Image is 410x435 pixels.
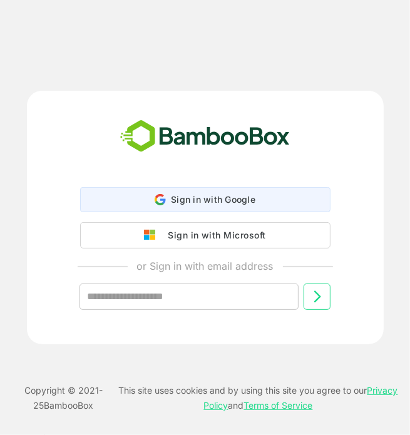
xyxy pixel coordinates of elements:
[171,194,255,205] span: Sign in with Google
[115,383,402,413] p: This site uses cookies and by using this site you agree to our and
[80,187,331,212] div: Sign in with Google
[80,222,331,248] button: Sign in with Microsoft
[244,400,313,411] a: Terms of Service
[113,116,297,157] img: bamboobox
[144,230,161,241] img: google
[13,383,115,413] p: Copyright © 2021- 25 BambooBox
[161,227,265,243] div: Sign in with Microsoft
[137,258,274,274] p: or Sign in with email address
